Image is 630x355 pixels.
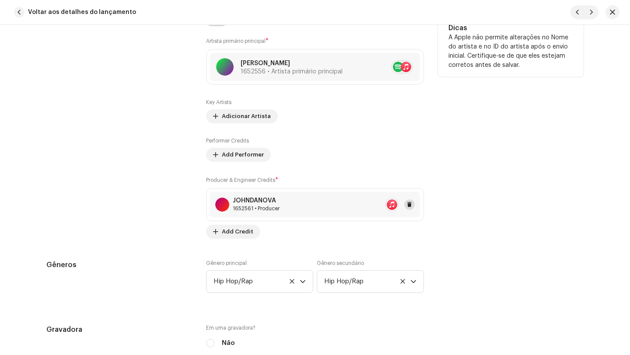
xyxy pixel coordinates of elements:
div: dropdown trigger [300,271,306,292]
button: Add Performer [206,148,271,162]
h5: Gêneros [46,260,192,270]
span: Hip Hop/Rap [213,271,300,292]
small: Producer & Engineer Credits [206,177,275,183]
span: Adicionar Artista [222,108,271,125]
button: Add Credit [206,225,260,239]
button: Adicionar Artista [206,109,278,123]
span: Hip Hop/Rap [324,271,410,292]
div: JOHNDANOVA [233,197,280,204]
div: dropdown trigger [410,271,416,292]
span: Add Performer [222,146,264,164]
small: Artista primário principal [206,38,266,44]
label: Key Artists [206,99,231,106]
label: Gênero secundário [317,260,364,267]
span: Add Credit [222,223,253,240]
label: Em uma gravadora? [206,324,424,331]
label: Performer Credits [206,137,249,144]
p: [PERSON_NAME] [241,59,343,68]
div: Producer [233,205,280,212]
h5: Dicas [448,23,573,33]
label: Não [222,338,235,348]
p: A Apple não permite alterações no Nome do artista e no ID do artista após o envio inicial. Certif... [448,33,573,70]
h5: Gravadora [46,324,192,335]
span: 1652556 • Artista primário principal [241,69,343,75]
label: Gênero principal [206,260,247,267]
